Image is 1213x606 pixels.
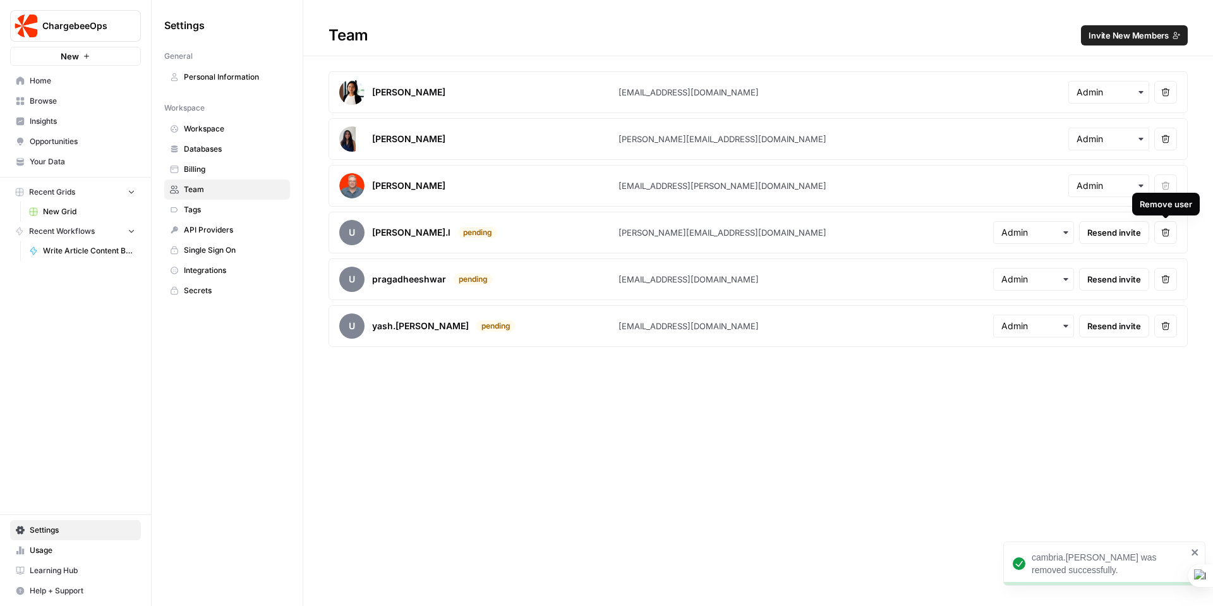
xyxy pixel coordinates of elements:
div: [PERSON_NAME][EMAIL_ADDRESS][DOMAIN_NAME] [619,133,826,145]
a: Tags [164,200,290,220]
button: close [1191,547,1200,557]
div: pending [454,274,493,285]
span: Learning Hub [30,565,135,576]
div: Remove user [1140,198,1192,210]
button: Invite New Members [1081,25,1188,45]
a: Personal Information [164,67,290,87]
a: Insights [10,111,141,131]
input: Admin [1001,273,1066,286]
span: Billing [184,164,284,175]
a: Settings [10,520,141,540]
input: Admin [1077,86,1141,99]
img: ChargebeeOps Logo [15,15,37,37]
span: Write Article Content Brief [43,245,135,257]
span: Resend invite [1087,273,1141,286]
span: Your Data [30,156,135,167]
span: New [61,50,79,63]
a: Single Sign On [164,240,290,260]
span: Insights [30,116,135,127]
a: Home [10,71,141,91]
div: [PERSON_NAME][EMAIL_ADDRESS][DOMAIN_NAME] [619,226,826,239]
a: New Grid [23,202,141,222]
span: Single Sign On [184,245,284,256]
img: avatar [339,173,365,198]
span: Settings [164,18,205,33]
div: [EMAIL_ADDRESS][DOMAIN_NAME] [619,86,759,99]
button: Resend invite [1079,221,1149,244]
span: Browse [30,95,135,107]
div: cambria.[PERSON_NAME] was removed successfully. [1032,551,1187,576]
input: Admin [1077,133,1141,145]
span: Invite New Members [1089,29,1169,42]
a: Usage [10,540,141,561]
input: Admin [1077,179,1141,192]
span: Secrets [184,285,284,296]
button: Recent Workflows [10,222,141,241]
a: Browse [10,91,141,111]
div: [PERSON_NAME] [372,133,445,145]
span: Usage [30,545,135,556]
a: Learning Hub [10,561,141,581]
div: [EMAIL_ADDRESS][DOMAIN_NAME] [619,273,759,286]
div: yash.[PERSON_NAME] [372,320,469,332]
div: [PERSON_NAME] [372,179,445,192]
span: Opportunities [30,136,135,147]
div: pragadheeshwar [372,273,446,286]
span: Tags [184,204,284,215]
div: pending [476,320,516,332]
div: [PERSON_NAME] [372,86,445,99]
button: Resend invite [1079,315,1149,337]
div: [PERSON_NAME].l [372,226,450,239]
button: Workspace: ChargebeeOps [10,10,141,42]
input: Admin [1001,320,1066,332]
span: u [339,220,365,245]
button: Resend invite [1079,268,1149,291]
span: Personal Information [184,71,284,83]
a: Billing [164,159,290,179]
span: New Grid [43,206,135,217]
span: ChargebeeOps [42,20,119,32]
span: u [339,267,365,292]
span: Recent Grids [29,186,75,198]
span: Workspace [184,123,284,135]
span: Resend invite [1087,320,1141,332]
button: New [10,47,141,66]
a: Databases [164,139,290,159]
a: Integrations [164,260,290,281]
span: Workspace [164,102,205,114]
a: API Providers [164,220,290,240]
span: Databases [184,143,284,155]
div: [EMAIL_ADDRESS][DOMAIN_NAME] [619,320,759,332]
span: Integrations [184,265,284,276]
img: avatar [339,80,365,105]
span: Home [30,75,135,87]
span: Team [184,184,284,195]
input: Admin [1001,226,1066,239]
span: Help + Support [30,585,135,597]
a: Workspace [164,119,290,139]
div: Team [303,25,1213,45]
a: Opportunities [10,131,141,152]
span: u [339,313,365,339]
div: pending [458,227,497,238]
span: Recent Workflows [29,226,95,237]
a: Write Article Content Brief [23,241,141,261]
a: Team [164,179,290,200]
span: API Providers [184,224,284,236]
span: Settings [30,524,135,536]
button: Recent Grids [10,183,141,202]
a: Secrets [164,281,290,301]
div: [EMAIL_ADDRESS][PERSON_NAME][DOMAIN_NAME] [619,179,826,192]
img: avatar [339,126,356,152]
span: Resend invite [1087,226,1141,239]
button: Help + Support [10,581,141,601]
a: Your Data [10,152,141,172]
span: General [164,51,193,62]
